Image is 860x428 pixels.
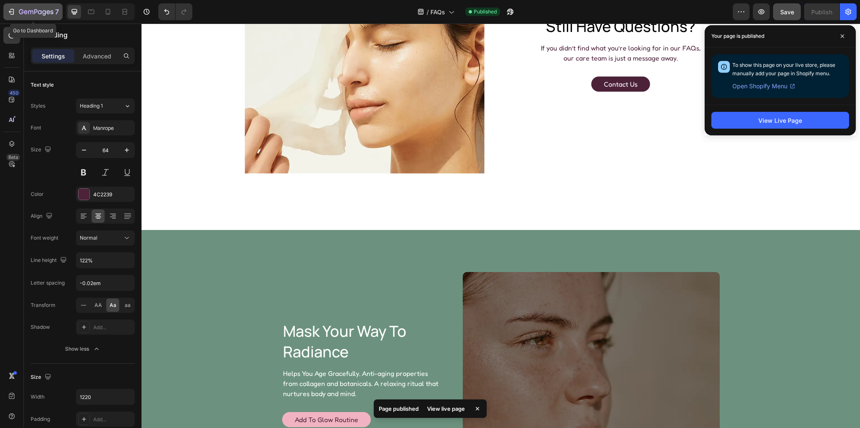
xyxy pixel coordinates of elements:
[462,55,496,66] p: contact us
[732,62,835,77] span: To show this page on your live store, please manually add your page in Shopify menu.
[427,8,429,16] span: /
[31,393,45,401] div: Width
[141,388,229,404] a: Add to Glow Routine
[80,235,97,241] span: Normal
[31,81,54,89] div: Text style
[93,324,133,331] div: Add...
[153,391,217,401] p: Add to Glow Routine
[42,52,65,61] p: Settings
[711,112,849,129] button: View Live Page
[31,255,68,266] div: Line height
[31,323,50,331] div: Shadow
[31,301,55,309] div: Transform
[6,154,20,161] div: Beta
[732,81,787,91] span: Open Shopify Menu
[93,124,133,132] div: Manrope
[41,30,131,40] p: Heading
[3,3,63,20] button: 7
[31,372,53,383] div: Size
[125,301,131,309] span: aa
[31,415,50,423] div: Padding
[76,230,135,246] button: Normal
[93,416,133,423] div: Add...
[474,8,497,16] span: Published
[780,8,794,16] span: Save
[450,53,509,68] a: contact us
[55,7,59,17] p: 7
[711,32,764,40] p: Your page is published
[31,341,135,357] button: Show less
[379,404,419,413] p: Page published
[804,3,839,20] button: Publish
[94,301,102,309] span: AA
[76,389,134,404] input: Auto
[141,297,300,340] h2: mask your way to radiance
[31,234,58,242] div: Font weight
[142,345,299,375] p: Helps You Age Gracefully. Anti-aging properties from collagen and botanicals. A relaxing ritual t...
[142,24,860,428] iframe: Design area
[110,301,116,309] span: Aa
[356,19,603,40] p: If you didn’t find what you’re looking for in our FAQs, our care team is just a message away.
[31,190,44,198] div: Color
[80,102,103,110] span: Heading 1
[430,8,445,16] span: FAQs
[158,3,192,20] div: Undo/Redo
[31,102,45,110] div: Styles
[31,279,65,287] div: Letter spacing
[811,8,832,16] div: Publish
[31,211,54,222] div: Align
[31,144,53,156] div: Size
[76,275,134,291] input: Auto
[65,345,101,353] div: Show less
[76,253,134,268] input: Auto
[773,3,801,20] button: Save
[758,116,802,125] div: View Live Page
[31,124,41,132] div: Font
[93,191,133,198] div: 4C2239
[76,98,135,114] button: Heading 1
[8,90,20,96] div: 450
[83,52,111,61] p: Advanced
[422,403,470,415] div: View live page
